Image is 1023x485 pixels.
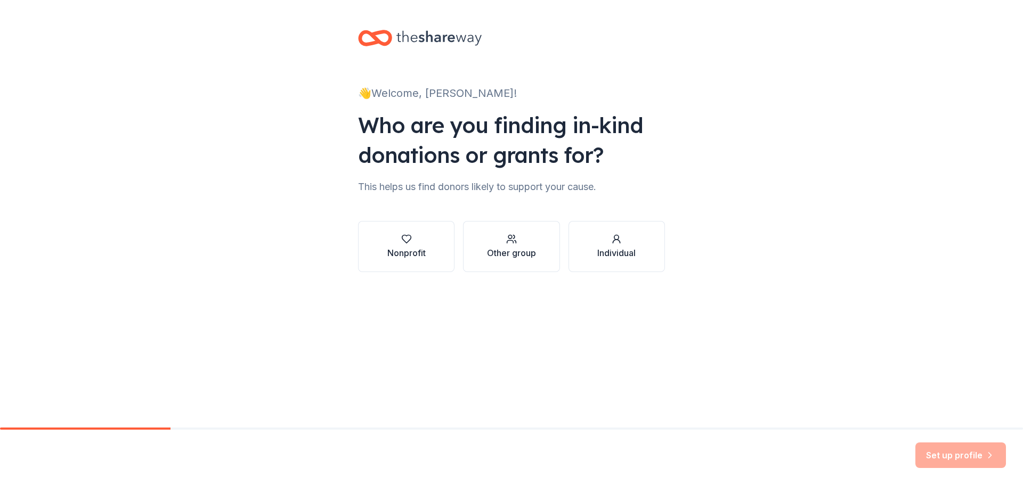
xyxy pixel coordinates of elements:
button: Other group [463,221,559,272]
div: This helps us find donors likely to support your cause. [358,178,665,195]
button: Individual [569,221,665,272]
div: Other group [487,246,536,259]
div: Individual [597,246,636,259]
button: Nonprofit [358,221,454,272]
div: Who are you finding in-kind donations or grants for? [358,110,665,170]
div: 👋 Welcome, [PERSON_NAME]! [358,85,665,102]
div: Nonprofit [387,246,426,259]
